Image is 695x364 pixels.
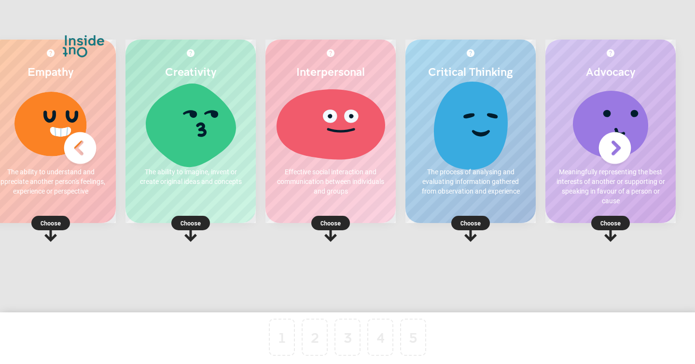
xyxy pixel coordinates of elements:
h2: Interpersonal [275,65,386,78]
p: Meaningfully representing the best interests of another or supporting or speaking in favour of a ... [555,167,666,206]
p: Choose [125,218,256,228]
p: Choose [405,218,536,228]
img: Previous [61,129,99,168]
img: Next [596,129,634,168]
img: More about Interpersonal [327,49,334,57]
img: More about Creativity [187,49,195,57]
p: Effective social interaction and communication between individuals and groups [275,167,386,196]
p: The ability to imagine, invent or create original ideas and concepts [135,167,246,186]
img: More about Critical Thinking [467,49,474,57]
p: The process of analysing and evaluating information gathered from observation and experience [415,167,526,196]
img: More about Advocacy [607,49,614,57]
h2: Advocacy [555,65,666,78]
h2: Creativity [135,65,246,78]
p: Choose [545,218,676,228]
img: More about Empathy [47,49,55,57]
p: Choose [265,218,396,228]
h2: Critical Thinking [415,65,526,78]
